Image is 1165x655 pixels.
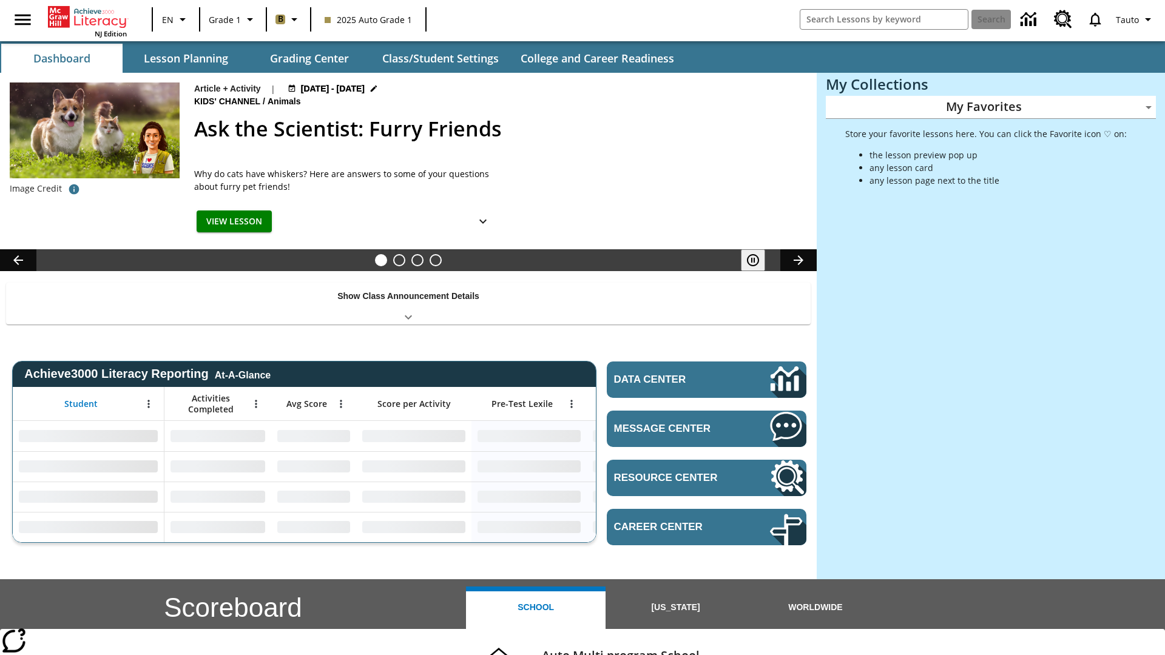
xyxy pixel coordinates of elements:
div: Why do cats have whiskers? Here are answers to some of your questions about furry pet friends! [194,167,498,193]
a: Career Center [607,509,806,545]
button: College and Career Readiness [511,44,684,73]
div: No Data, [164,451,271,482]
div: Home [48,4,127,38]
button: Grading Center [249,44,370,73]
span: NJ Edition [95,29,127,38]
div: My Favorites [826,96,1156,119]
button: Language: EN, Select a language [157,8,195,30]
div: No Data, [271,482,356,512]
button: Dashboard [1,44,123,73]
a: Resource Center, Will open in new tab [1047,3,1079,36]
button: Slide 3 Pre-release lesson [411,254,424,266]
h3: My Collections [826,76,1156,93]
div: No Data, [587,512,702,542]
span: B [278,12,283,27]
button: Open side menu [5,2,41,38]
span: [DATE] - [DATE] [301,82,365,95]
div: Show Class Announcement Details [6,283,811,324]
div: No Data, [587,451,702,482]
a: Data Center [607,361,806,398]
span: Resource Center [614,472,734,484]
span: Activities Completed [171,393,251,415]
a: Message Center [607,411,806,447]
span: 2025 Auto Grade 1 [325,13,412,26]
button: Credit: background: Nataba/iStock/Getty Images Plus inset: Janos Jantner [62,178,86,200]
button: [US_STATE] [606,586,745,629]
span: Score per Activity [377,398,451,409]
span: Tauto [1116,13,1139,26]
span: / [263,96,265,106]
a: Data Center [1013,3,1047,36]
button: Slide 4 Remembering Justice O'Connor [430,254,442,266]
a: Home [48,5,127,29]
span: Achieve3000 Literacy Reporting [24,367,271,381]
span: Message Center [614,423,734,435]
div: No Data, [271,421,356,451]
div: No Data, [271,512,356,542]
button: Jul 11 - Oct 31 Choose Dates [285,82,381,95]
button: Grade: Grade 1, Select a grade [204,8,262,30]
div: No Data, [164,512,271,542]
button: School [466,586,606,629]
span: | [271,82,275,95]
input: search field [800,10,968,29]
button: Lesson Planning [125,44,246,73]
button: Open Menu [562,395,581,413]
span: Avg Score [286,398,327,409]
button: Worldwide [746,586,885,629]
p: Show Class Announcement Details [337,290,479,303]
li: any lesson page next to the title [870,174,1127,187]
li: the lesson preview pop up [870,149,1127,161]
p: Article + Activity [194,82,261,95]
button: View Lesson [197,210,272,233]
a: Notifications [1079,4,1111,35]
button: Boost Class color is light brown. Change class color [271,8,306,30]
span: Pre-Test Lexile [491,398,553,409]
h2: Ask the Scientist: Furry Friends [194,113,802,144]
button: Profile/Settings [1111,8,1160,30]
span: Student [64,398,98,409]
button: Class/Student Settings [373,44,508,73]
span: Kids' Channel [194,95,263,109]
span: Data Center [614,374,729,386]
p: Store your favorite lessons here. You can click the Favorite icon ♡ on: [845,127,1127,140]
span: Animals [268,95,303,109]
div: No Data, [587,482,702,512]
li: any lesson card [870,161,1127,174]
span: EN [162,13,174,26]
button: Pause [741,249,765,271]
button: Open Menu [140,395,158,413]
button: Open Menu [332,395,350,413]
a: Resource Center, Will open in new tab [607,460,806,496]
button: Slide 1 Ask the Scientist: Furry Friends [375,254,387,266]
span: Grade 1 [209,13,241,26]
button: Open Menu [247,395,265,413]
div: No Data, [164,482,271,512]
div: Pause [741,249,777,271]
button: Slide 2 Cars of the Future? [393,254,405,266]
div: At-A-Glance [215,368,271,381]
div: No Data, [164,421,271,451]
span: Career Center [614,521,734,533]
p: Image Credit [10,183,62,195]
button: Lesson carousel, Next [780,249,817,271]
div: No Data, [271,451,356,482]
button: Show Details [471,210,495,233]
img: Avatar of the scientist with a cat and dog standing in a grassy field in the background [10,82,180,178]
div: No Data, [587,421,702,451]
